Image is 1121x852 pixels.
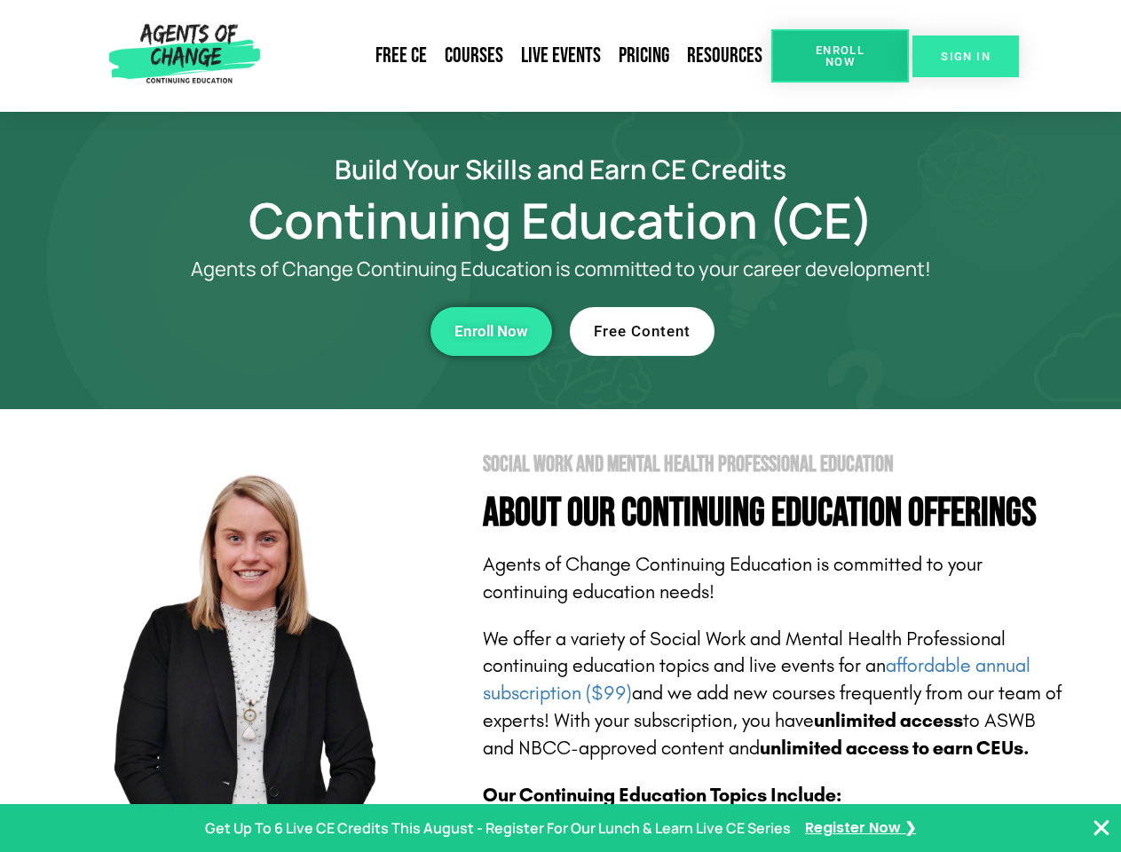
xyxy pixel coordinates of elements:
a: Enroll Now [771,29,909,83]
span: SIGN IN [941,51,991,62]
h2: Build Your Skills and Earn CE Credits [55,156,1067,182]
h4: About Our Continuing Education Offerings [483,493,1067,533]
button: Close Banner [1091,817,1112,839]
b: unlimited access to earn CEUs. [760,737,1030,760]
span: Enroll Now [454,324,528,339]
span: Enroll Now [800,44,880,67]
p: Get Up To 6 Live CE Credits This August - Register For Our Lunch & Learn Live CE Series [205,816,791,841]
a: Live Events [512,35,610,76]
nav: Menu [267,35,771,76]
span: Agents of Change Continuing Education is committed to your continuing education needs! [483,553,983,603]
h2: Social Work and Mental Health Professional Education [483,454,1067,476]
a: Free CE [367,35,436,76]
p: Agents of Change Continuing Education is committed to your career development! [126,258,996,280]
a: Register Now ❯ [805,816,916,841]
span: Free Content [594,324,691,339]
a: Enroll Now [430,307,552,356]
a: SIGN IN [912,35,1019,77]
a: Pricing [610,35,678,76]
b: unlimited access [814,709,963,732]
b: Our Continuing Education Topics Include: [483,784,841,807]
a: Resources [678,35,771,76]
p: We offer a variety of Social Work and Mental Health Professional continuing education topics and ... [483,626,1067,762]
a: Free Content [570,307,714,356]
h1: Continuing Education (CE) [55,200,1067,241]
a: Courses [436,35,512,76]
